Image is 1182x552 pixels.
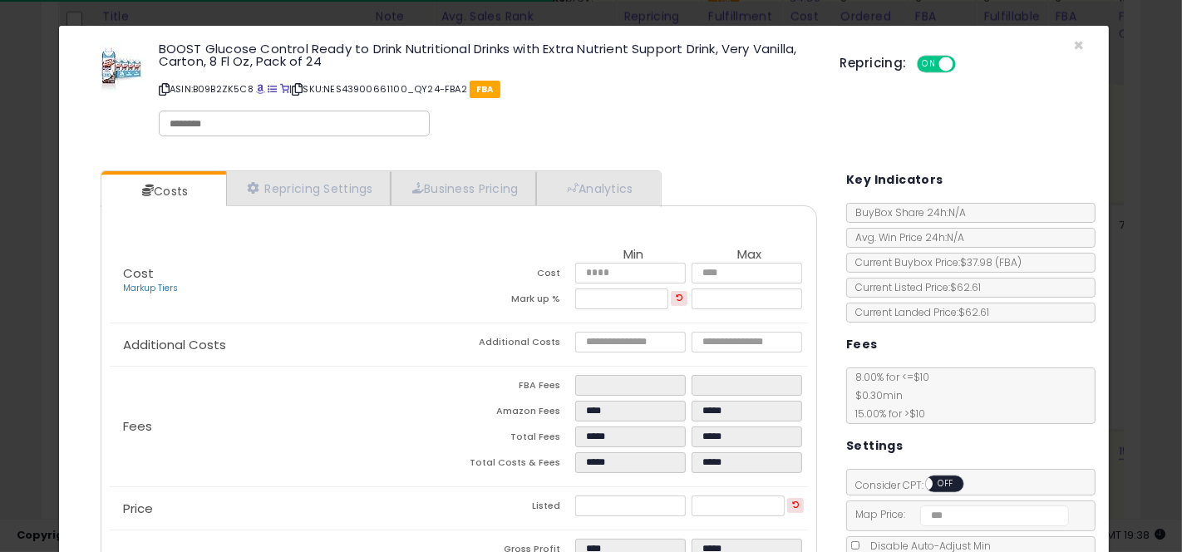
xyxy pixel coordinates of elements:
[847,507,1069,521] span: Map Price:
[459,332,575,357] td: Additional Costs
[280,82,289,96] a: Your listing only
[110,420,459,433] p: Fees
[933,477,960,491] span: OFF
[459,452,575,478] td: Total Costs & Fees
[268,82,277,96] a: All offer listings
[846,170,943,190] h5: Key Indicators
[847,388,903,402] span: $0.30 min
[536,171,659,205] a: Analytics
[847,407,925,421] span: 15.00 % for > $10
[847,255,1022,269] span: Current Buybox Price:
[110,338,459,352] p: Additional Costs
[101,175,224,208] a: Costs
[847,305,989,319] span: Current Landed Price: $62.61
[847,230,964,244] span: Avg. Win Price 24h: N/A
[846,334,878,355] h5: Fees
[846,436,903,456] h5: Settings
[459,288,575,314] td: Mark up %
[159,42,815,67] h3: BOOST Glucose Control Ready to Drink Nutritional Drinks with Extra Nutrient Support Drink, Very V...
[256,82,265,96] a: BuyBox page
[110,502,459,515] p: Price
[847,280,981,294] span: Current Listed Price: $62.61
[847,478,986,492] span: Consider CPT:
[995,255,1022,269] span: ( FBA )
[847,205,966,219] span: BuyBox Share 24h: N/A
[459,375,575,401] td: FBA Fees
[692,248,808,263] th: Max
[159,76,815,102] p: ASIN: B09B2ZK5C8 | SKU: NES43900661100_QY24-FBA2
[960,255,1022,269] span: $37.98
[919,57,939,71] span: ON
[459,495,575,521] td: Listed
[575,248,692,263] th: Min
[847,370,929,421] span: 8.00 % for <= $10
[123,282,178,294] a: Markup Tiers
[226,171,391,205] a: Repricing Settings
[459,426,575,452] td: Total Fees
[110,267,459,295] p: Cost
[470,81,500,98] span: FBA
[459,263,575,288] td: Cost
[459,401,575,426] td: Amazon Fees
[953,57,979,71] span: OFF
[391,171,536,205] a: Business Pricing
[1073,33,1084,57] span: ×
[840,57,907,70] h5: Repricing:
[96,42,146,92] img: 41OQNxjQE4L._SL60_.jpg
